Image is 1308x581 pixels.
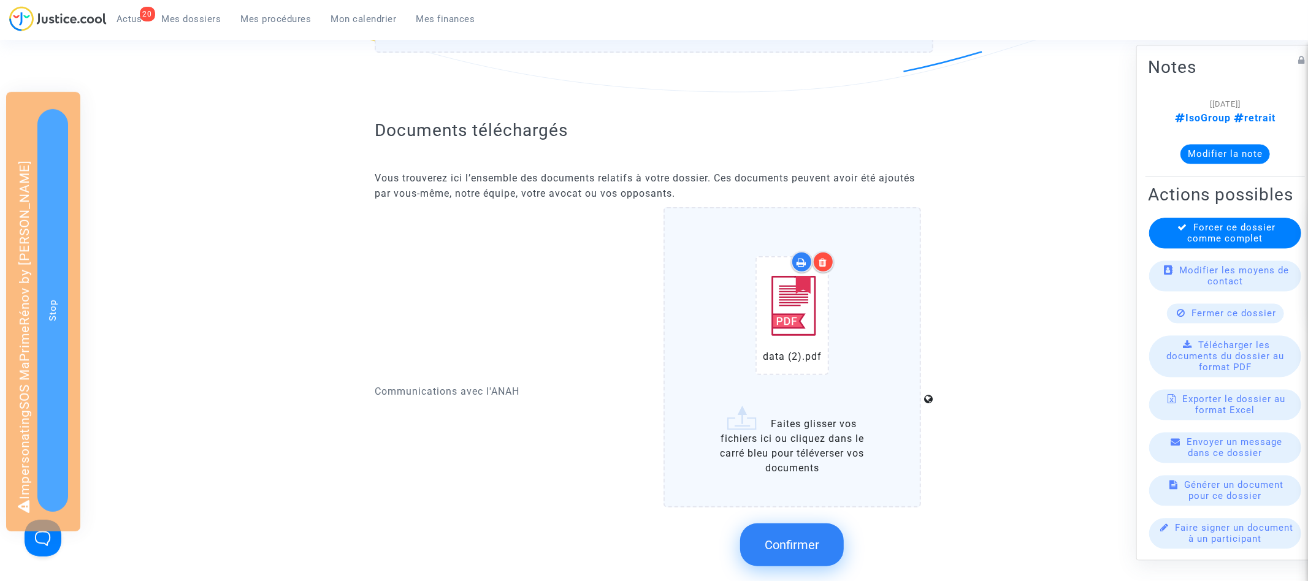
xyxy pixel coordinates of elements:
span: IsoGroup [1175,113,1231,124]
span: Actus [117,13,142,25]
span: Fermer ce dossier [1192,308,1277,319]
span: retrait [1231,113,1275,124]
span: Forcer ce dossier comme complet [1188,222,1276,245]
span: Télécharger les documents du dossier au format PDF [1166,340,1284,373]
img: jc-logo.svg [9,6,107,31]
h2: Notes [1148,57,1302,78]
button: Confirmer [740,523,844,566]
a: Mes finances [407,10,485,28]
h2: Documents téléchargés [375,120,933,141]
a: Mes procédures [231,10,321,28]
a: 20Actus [107,10,152,28]
span: Modifier les moyens de contact [1180,265,1290,287]
p: Communications avec l'ANAH [375,384,645,399]
span: Mes dossiers [162,13,221,25]
span: Mes finances [416,13,475,25]
span: Envoyer un message dans ce dossier [1187,437,1283,459]
span: Générer un document pour ce dossier [1185,480,1284,502]
span: Exporter le dossier au format Excel [1183,394,1286,416]
span: Confirmer [765,537,819,552]
h2: Actions possibles [1148,184,1302,206]
span: Stop [47,300,58,321]
a: Mon calendrier [321,10,407,28]
span: Vous trouverez ici l’ensemble des documents relatifs à votre dossier. Ces documents peuvent avoir... [375,172,915,199]
span: Mon calendrier [331,13,397,25]
a: Mes dossiers [152,10,231,28]
button: Stop [37,109,68,512]
button: Modifier la note [1180,145,1270,164]
iframe: Help Scout Beacon - Open [25,520,61,556]
span: Mes procédures [241,13,312,25]
div: Impersonating [6,92,80,531]
span: [[DATE]] [1210,100,1241,109]
div: 20 [140,7,155,21]
span: Faire signer un document à un participant [1175,523,1293,545]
